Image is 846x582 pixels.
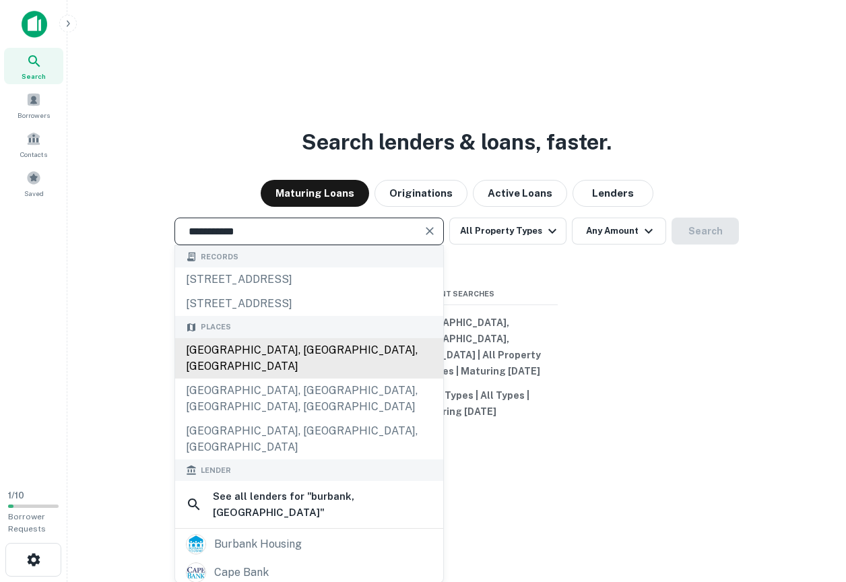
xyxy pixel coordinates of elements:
[473,180,567,207] button: Active Loans
[4,87,63,123] a: Borrowers
[18,110,50,121] span: Borrowers
[214,534,302,554] div: burbank housing
[4,165,63,201] a: Saved
[175,267,443,292] div: [STREET_ADDRESS]
[24,188,44,199] span: Saved
[4,48,63,84] a: Search
[8,512,46,533] span: Borrower Requests
[201,321,231,333] span: Places
[302,126,612,158] h3: Search lenders & loans, faster.
[175,292,443,316] div: [STREET_ADDRESS]
[187,563,205,582] img: picture
[420,222,439,240] button: Clear
[8,490,24,500] span: 1 / 10
[4,126,63,162] a: Contacts
[213,488,432,520] h6: See all lenders for " burbank, [GEOGRAPHIC_DATA] "
[20,149,47,160] span: Contacts
[261,180,369,207] button: Maturing Loans
[449,218,566,245] button: All Property Types
[356,288,558,300] span: Recent Searches
[356,383,558,424] button: All Property Types | All Types | Maturing [DATE]
[356,311,558,383] button: [GEOGRAPHIC_DATA], [GEOGRAPHIC_DATA], [GEOGRAPHIC_DATA] | All Property Types | All Types | Maturi...
[375,180,467,207] button: Originations
[175,338,443,379] div: [GEOGRAPHIC_DATA], [GEOGRAPHIC_DATA], [GEOGRAPHIC_DATA]
[779,474,846,539] iframe: Chat Widget
[175,379,443,419] div: [GEOGRAPHIC_DATA], [GEOGRAPHIC_DATA], [GEOGRAPHIC_DATA], [GEOGRAPHIC_DATA]
[201,251,238,263] span: Records
[572,218,666,245] button: Any Amount
[22,11,47,38] img: capitalize-icon.png
[201,465,231,476] span: Lender
[187,535,205,554] img: picture
[573,180,653,207] button: Lenders
[175,530,443,558] a: burbank housing
[22,71,46,82] span: Search
[175,419,443,459] div: [GEOGRAPHIC_DATA], [GEOGRAPHIC_DATA], [GEOGRAPHIC_DATA]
